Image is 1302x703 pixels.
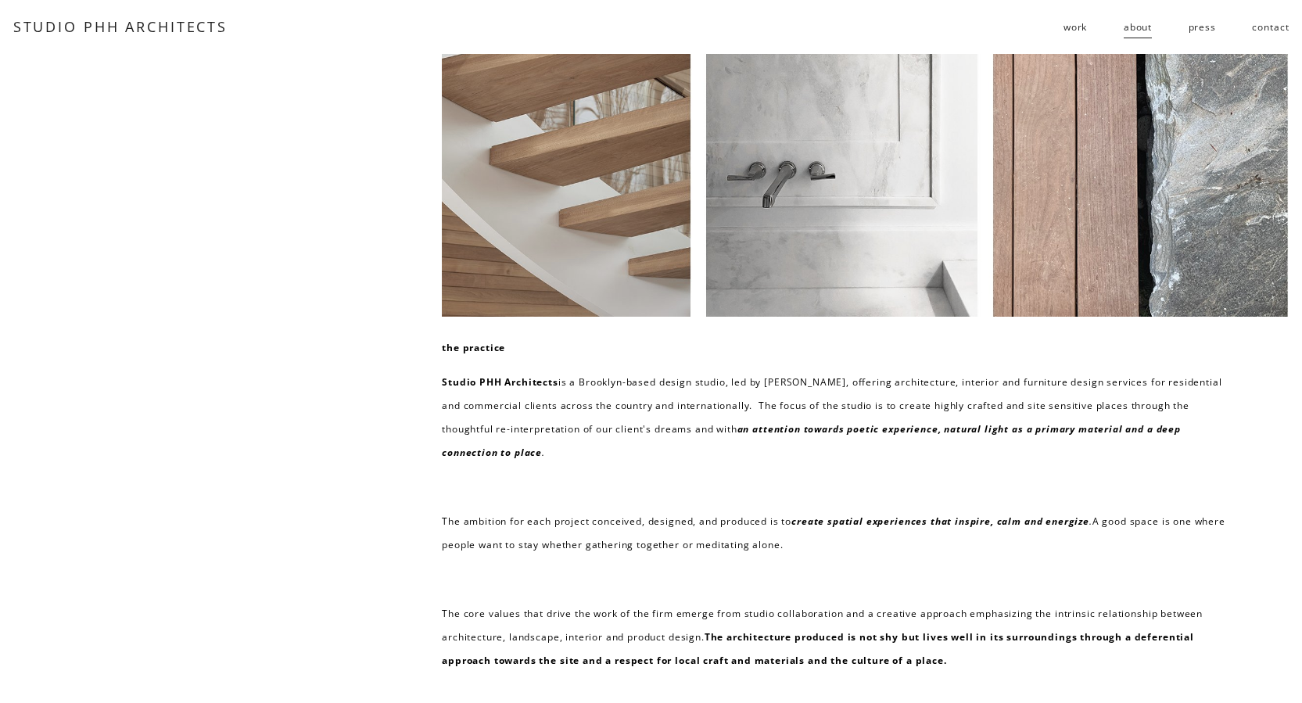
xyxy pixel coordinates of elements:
[1089,515,1092,528] em: .
[791,515,1089,528] em: create spatial experiences that inspire, calm and energize
[442,422,1184,459] em: an attention towards poetic experience, natural light as a primary material and a deep connection...
[1124,14,1152,39] a: about
[1063,14,1087,39] a: folder dropdown
[442,341,505,354] strong: the practice
[442,375,558,389] strong: Studio PHH Architects
[442,602,1236,673] p: The core values that drive the work of the firm emerge from studio collaboration and a creative a...
[1189,14,1216,39] a: press
[1063,16,1087,39] span: work
[542,446,545,459] em: .
[442,630,1197,667] strong: The architecture produced is not shy but lives well in its surroundings through a deferential app...
[13,17,228,36] a: STUDIO PHH ARCHITECTS
[442,510,1236,557] p: The ambition for each project conceived, designed, and produced is to A good space is one where p...
[442,371,1236,464] p: is a Brooklyn-based design studio, led by [PERSON_NAME], offering architecture, interior and furn...
[1252,14,1289,39] a: contact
